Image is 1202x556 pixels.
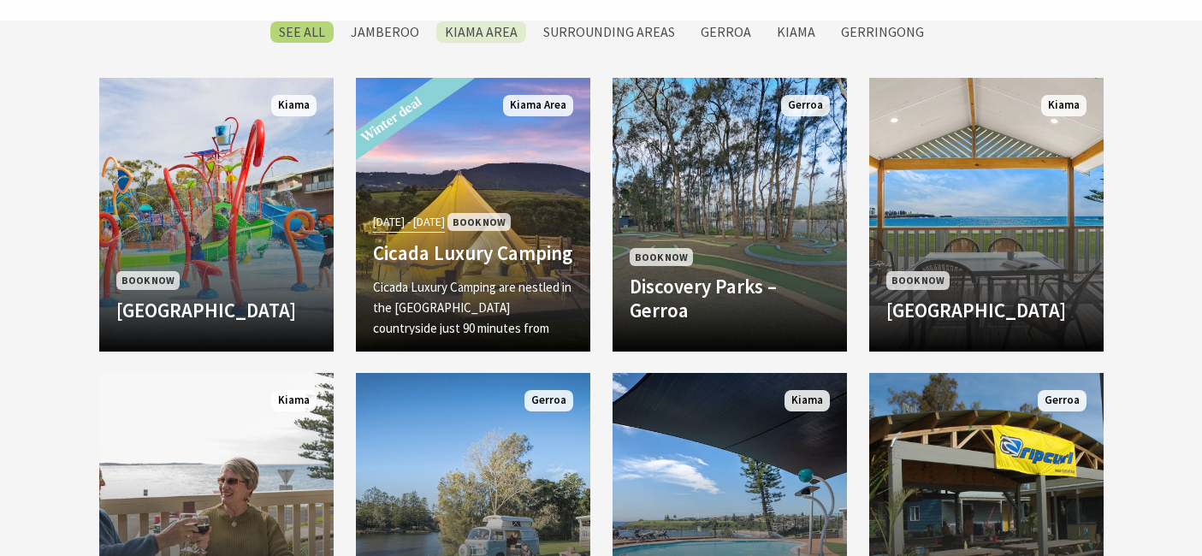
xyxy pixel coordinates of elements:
[524,390,573,411] span: Gerroa
[373,212,445,232] span: [DATE] - [DATE]
[832,21,933,43] label: Gerringong
[886,299,1087,322] h4: [GEOGRAPHIC_DATA]
[342,21,428,43] label: Jamberoo
[535,21,684,43] label: Surrounding Areas
[447,213,511,231] span: Book Now
[503,95,573,116] span: Kiama Area
[869,78,1104,352] a: Book Now [GEOGRAPHIC_DATA] Kiama
[373,241,573,265] h4: Cicada Luxury Camping
[270,21,334,43] label: SEE All
[1041,95,1087,116] span: Kiama
[271,95,317,116] span: Kiama
[785,390,830,411] span: Kiama
[768,21,824,43] label: Kiama
[630,248,693,266] span: Book Now
[116,299,317,322] h4: [GEOGRAPHIC_DATA]
[630,275,830,322] h4: Discovery Parks – Gerroa
[781,95,830,116] span: Gerroa
[99,78,334,352] a: Book Now [GEOGRAPHIC_DATA] Kiama
[436,21,526,43] label: Kiama Area
[1038,390,1087,411] span: Gerroa
[613,78,847,352] a: Book Now Discovery Parks – Gerroa Gerroa
[886,271,950,289] span: Book Now
[373,277,573,359] p: Cicada Luxury Camping are nestled in the [GEOGRAPHIC_DATA] countryside just 90 minutes from [GEOG...
[271,390,317,411] span: Kiama
[692,21,760,43] label: Gerroa
[116,271,180,289] span: Book Now
[356,78,590,352] a: Another Image Used [DATE] - [DATE] Book Now Cicada Luxury Camping Cicada Luxury Camping are nestl...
